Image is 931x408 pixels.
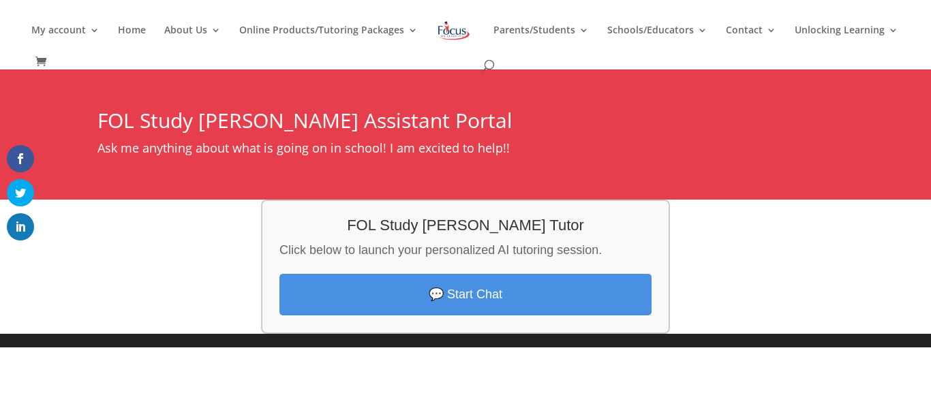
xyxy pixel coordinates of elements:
a: Schools/Educators [607,25,707,57]
a: About Us [164,25,221,57]
a: My account [31,25,100,57]
a: Parents/Students [493,25,589,57]
p: Click below to launch your personalized AI tutoring session. [279,240,652,261]
h3: FOL Study [PERSON_NAME] Tutor [279,218,652,240]
a: Home [118,25,146,57]
a: Contact [726,25,776,57]
a: 💬 Start Chat [279,274,652,315]
a: Online Products/Tutoring Packages [239,25,418,57]
h1: FOL Study [PERSON_NAME] Assistant Portal [97,110,827,138]
img: Focus on Learning [436,18,472,43]
a: Unlocking Learning [795,25,898,57]
p: Ask me anything about what is going on in school! I am excited to help!! [97,138,827,159]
